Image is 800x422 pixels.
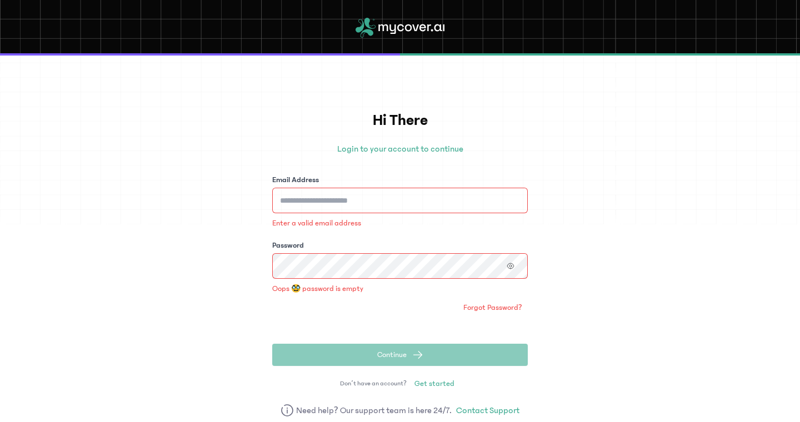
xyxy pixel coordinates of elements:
[456,404,519,417] a: Contact Support
[272,344,528,366] button: Continue
[272,240,304,251] label: Password
[458,299,528,316] a: Forgot Password?
[272,283,528,294] p: Oops 🥸 password is empty
[272,109,528,132] h1: Hi There
[296,404,452,417] span: Need help? Our support team is here 24/7.
[377,349,407,360] span: Continue
[340,379,407,388] span: Don’t have an account?
[414,378,454,389] span: Get started
[272,174,319,185] label: Email Address
[463,302,522,313] span: Forgot Password?
[409,375,460,393] a: Get started
[272,218,528,229] p: Enter a valid email address
[272,142,528,155] p: Login to your account to continue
